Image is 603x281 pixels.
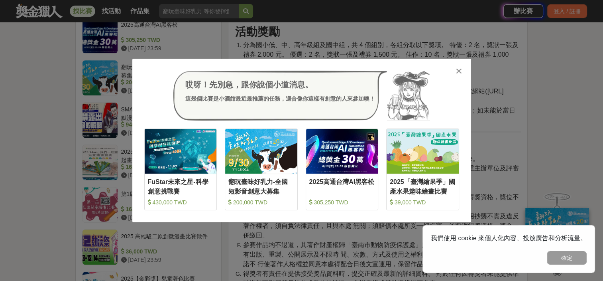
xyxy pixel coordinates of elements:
div: 39,000 TWD [390,198,456,206]
div: 這幾個比賽是小酒館最近最推薦的任務，適合像你這樣有創意的人來參加噢！ [185,95,375,103]
img: Avatar [387,71,430,121]
a: Cover Image2025「臺灣繪果季」國產水果趣味繪畫比賽 39,000 TWD [386,129,459,210]
a: Cover Image翻玩臺味好乳力-全國短影音創意大募集 200,000 TWD [225,129,298,210]
button: 確定 [547,251,587,265]
img: Cover Image [306,129,378,173]
div: 翻玩臺味好乳力-全國短影音創意大募集 [228,177,294,195]
span: 我們使用 cookie 來個人化內容、投放廣告和分析流量。 [431,235,587,241]
a: Cover ImageFuStar未來之星-科學創意挑戰賽 430,000 TWD [144,129,217,210]
div: 2025高通台灣AI黑客松 [309,177,375,195]
div: 2025「臺灣繪果季」國產水果趣味繪畫比賽 [390,177,456,195]
div: 305,250 TWD [309,198,375,206]
div: FuStar未來之星-科學創意挑戰賽 [148,177,214,195]
div: 430,000 TWD [148,198,214,206]
div: 哎呀！先別急，跟你說個小道消息。 [185,79,375,91]
img: Cover Image [225,129,297,173]
img: Cover Image [145,129,217,173]
img: Cover Image [387,129,459,173]
a: Cover Image2025高通台灣AI黑客松 305,250 TWD [306,129,379,210]
div: 200,000 TWD [228,198,294,206]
